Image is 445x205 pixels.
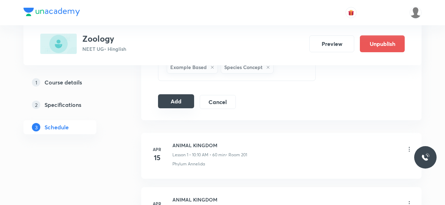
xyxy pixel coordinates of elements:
[82,45,126,53] p: NEET UG • Hinglish
[172,142,247,149] h6: ANIMAL KINGDOM
[32,78,40,87] p: 1
[421,153,430,162] img: ttu
[172,196,250,203] h6: ANIMAL KINGDOM
[309,35,354,52] button: Preview
[23,98,119,112] a: 2Specifications
[172,152,226,158] p: Lesson 1 • 10:10 AM • 60 min
[40,34,77,54] img: B07F878F-8C37-4FCA-A8C0-D960F11DBB31_plus.png
[170,63,207,71] h6: Example Based
[226,152,247,158] p: • Room 201
[345,7,357,18] button: avatar
[23,8,80,18] a: Company Logo
[150,146,164,152] h6: Apr
[44,101,81,109] h5: Specifications
[224,63,262,71] h6: Species Concept
[32,123,40,131] p: 3
[44,78,82,87] h5: Course details
[348,9,354,16] img: avatar
[82,34,126,44] h3: Zoology
[200,95,236,109] button: Cancel
[44,123,69,131] h5: Schedule
[23,8,80,16] img: Company Logo
[360,35,405,52] button: Unpublish
[410,7,422,19] img: Aamir Yousuf
[32,101,40,109] p: 2
[23,75,119,89] a: 1Course details
[172,161,205,167] p: Phylum Annelida
[158,94,194,108] button: Add
[150,152,164,163] h4: 15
